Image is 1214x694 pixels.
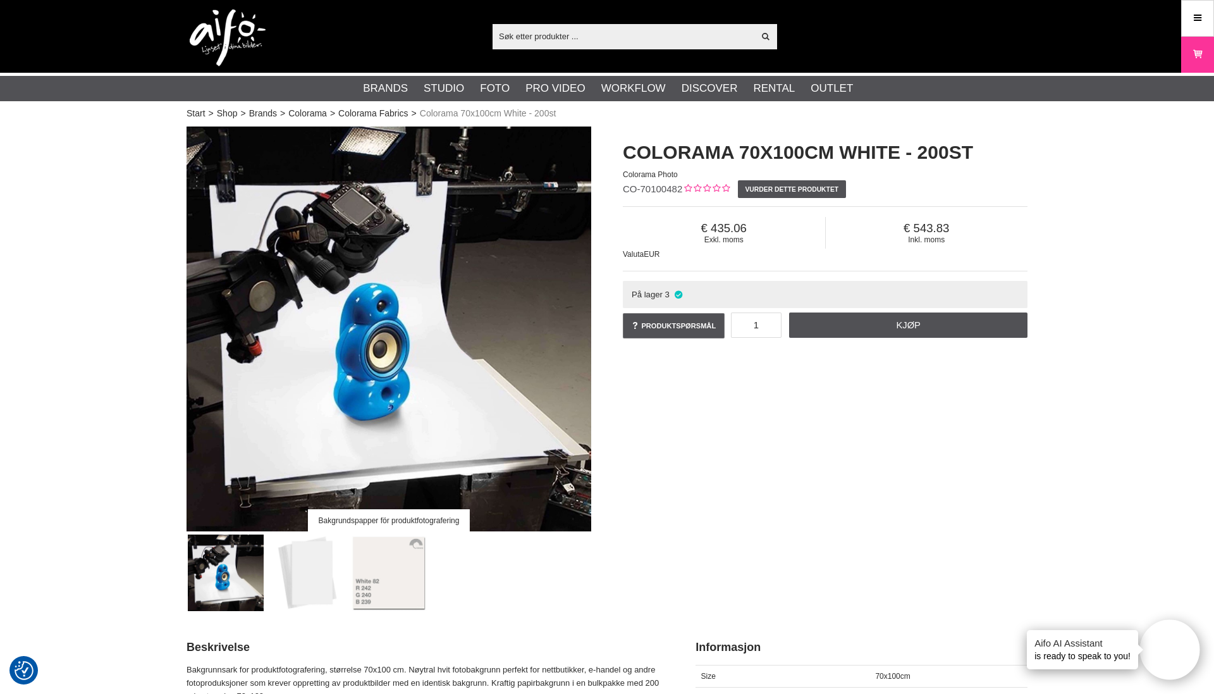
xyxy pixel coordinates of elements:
[623,235,825,244] span: Exkl. moms
[1034,636,1131,650] h4: Aifo AI Assistant
[644,250,659,259] span: EUR
[623,221,825,235] span: 435.06
[673,290,684,299] i: På lager
[811,80,853,97] a: Outlet
[217,107,238,120] a: Shop
[701,672,716,681] span: Size
[363,80,408,97] a: Brands
[1027,630,1138,669] div: is ready to speak to you!
[280,107,285,120] span: >
[424,80,464,97] a: Studio
[412,107,417,120] span: >
[187,107,205,120] a: Start
[665,290,670,299] span: 3
[288,107,327,120] a: Colorama
[623,170,678,179] span: Colorama Photo
[269,535,346,611] img: Vitt bakgrundspapper i storlek 70x100cm
[187,640,664,655] h2: Beskrivelse
[623,139,1027,166] h1: Colorama 70x100cm White - 200st
[696,640,1027,655] h2: Informasjon
[190,9,266,66] img: logo.png
[188,535,264,611] img: Bakgrundspapper för produktfotografering
[623,183,682,194] span: CO-70100482
[351,535,427,611] img: Färgkod för Colorama White
[875,672,910,681] span: 70x100cm
[209,107,214,120] span: >
[480,80,510,97] a: Foto
[330,107,335,120] span: >
[338,107,408,120] a: Colorama Fabrics
[249,107,277,120] a: Brands
[682,80,738,97] a: Discover
[187,127,591,531] img: Bakgrundspapper för produktfotografering
[738,180,845,198] a: Vurder dette produktet
[525,80,585,97] a: Pro Video
[15,661,34,680] img: Revisit consent button
[623,313,725,338] a: Produktspørsmål
[753,80,795,97] a: Rental
[420,107,556,120] span: Colorama 70x100cm White - 200st
[789,313,1027,338] a: Kjøp
[308,509,470,531] div: Bakgrundspapper för produktfotografering
[240,107,245,120] span: >
[601,80,666,97] a: Workflow
[682,183,730,196] div: Kundevurdering: 0
[493,27,754,46] input: Søk etter produkter ...
[632,290,663,299] span: På lager
[15,659,34,682] button: Samtykkepreferanser
[826,221,1028,235] span: 543.83
[623,250,644,259] span: Valuta
[826,235,1028,244] span: Inkl. moms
